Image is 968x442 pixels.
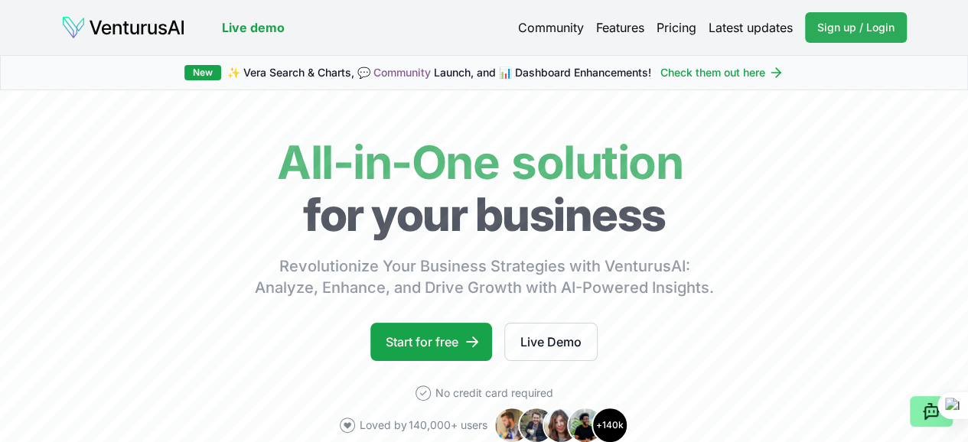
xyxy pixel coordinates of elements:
[518,18,584,37] a: Community
[227,65,651,80] span: ✨ Vera Search & Charts, 💬 Launch, and 📊 Dashboard Enhancements!
[817,20,895,35] span: Sign up / Login
[370,323,492,361] a: Start for free
[504,323,598,361] a: Live Demo
[61,15,185,40] img: logo
[222,18,285,37] a: Live demo
[805,12,907,43] a: Sign up / Login
[657,18,696,37] a: Pricing
[660,65,784,80] a: Check them out here
[709,18,793,37] a: Latest updates
[373,66,431,79] a: Community
[596,18,644,37] a: Features
[184,65,221,80] div: New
